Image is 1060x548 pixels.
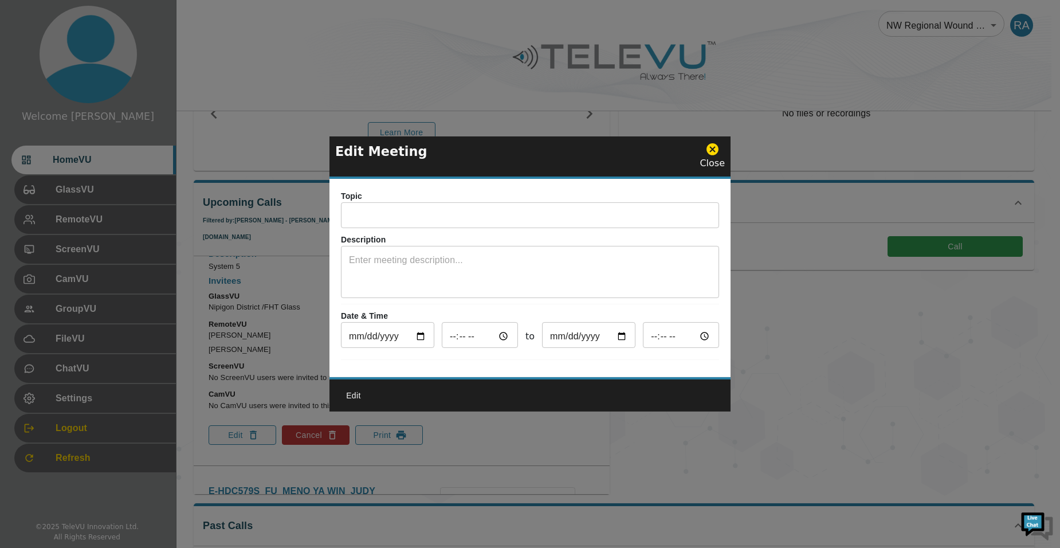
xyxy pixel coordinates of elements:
[19,53,48,82] img: d_736959983_company_1615157101543_736959983
[60,60,193,75] div: Chat with us now
[335,142,427,162] p: Edit Meeting
[1020,508,1054,542] img: Chat Widget
[341,234,719,246] p: Description
[700,142,725,170] div: Close
[335,385,372,406] button: Edit
[525,330,535,343] span: to
[6,313,218,353] textarea: Type your message and hit 'Enter'
[66,144,158,260] span: We're online!
[188,6,215,33] div: Minimize live chat window
[341,310,719,322] p: Date & Time
[341,190,719,202] p: Topic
